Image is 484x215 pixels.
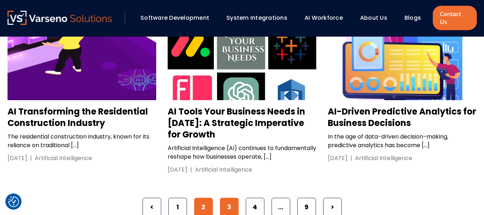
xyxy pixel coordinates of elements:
div: | [27,154,35,163]
img: Revisit consent button [8,196,19,207]
div: | [187,165,195,174]
div: Blogs [401,12,431,24]
a: Blogs [404,14,421,22]
a: AI Workforce [305,14,343,22]
div: System Integrations [223,12,297,24]
div: Artificial Intelligence [35,154,92,163]
a: System Integrations [226,14,287,22]
a: About Us [360,14,387,22]
h3: AI-Driven Predictive Analytics for Business Decisions [328,106,476,129]
h3: AI Tools Your Business Needs in [DATE]: A Strategic Imperative for Growth [168,106,316,140]
img: Varseno Solutions – Product Engineering & IT Services [8,11,112,25]
div: Artificial Intelligence [195,165,252,174]
a: Software Development [140,14,209,22]
div: [DATE] [8,154,27,163]
div: Software Development [137,12,219,24]
p: In the age of data-driven decision-making, predictive analytics has become […] [328,132,476,150]
h3: AI Transforming the Residential Construction Industry [8,106,156,129]
div: [DATE] [328,154,348,163]
div: AI Workforce [301,12,353,24]
button: Cookie Settings [8,196,19,207]
p: Artificial Intelligence (AI) continues to fundamentally reshape how businesses operate, […] [168,144,316,161]
a: Contact Us [433,6,476,30]
p: The residential construction industry, known for its reliance on traditional […] [8,132,156,150]
div: [DATE] [168,165,187,174]
div: About Us [356,12,397,24]
div: | [348,154,355,163]
div: Artificial Intelligence [355,154,412,163]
